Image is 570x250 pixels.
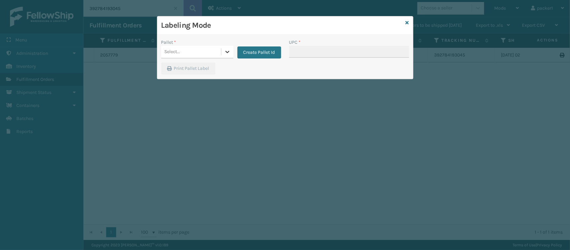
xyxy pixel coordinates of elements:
button: Create Pallet Id [237,46,281,58]
button: Print Pallet Label [161,62,215,75]
label: Pallet [161,39,176,46]
h3: Labeling Mode [161,20,403,30]
div: Select... [165,48,180,55]
label: UPC [289,39,301,46]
